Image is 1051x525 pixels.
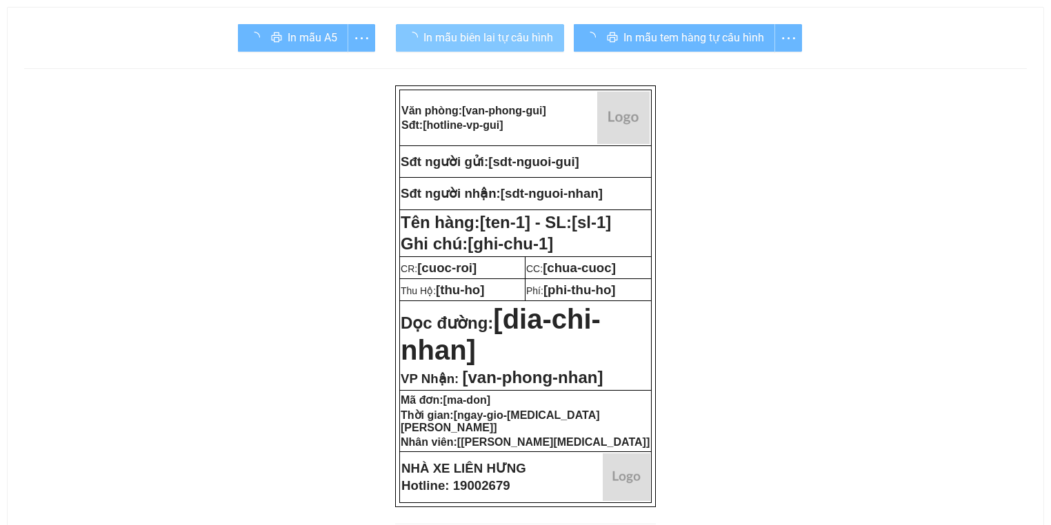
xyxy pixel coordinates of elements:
strong: Hotline: 19002679 [401,478,510,493]
strong: NHÀ XE LIÊN HƯNG [401,461,526,475]
span: [phi-thu-ho] [543,282,616,297]
strong: Nhân viên: [401,436,650,448]
span: [sdt-nguoi-nhan] [501,186,603,200]
span: [cuoc-roi] [417,260,477,275]
strong: Thời gian: [401,409,599,433]
span: [dia-chi-nhan] [401,304,601,365]
strong: Dọc đường: [401,313,601,363]
span: In mẫu biên lai tự cấu hình [423,29,553,46]
img: logo [597,92,650,144]
span: [ma-don] [443,394,490,406]
span: Phí: [526,285,616,296]
span: [ngay-gio-[MEDICAL_DATA][PERSON_NAME]] [401,409,599,433]
span: [sdt-nguoi-gui] [488,154,579,169]
span: Thu Hộ: [401,285,484,296]
strong: Sđt: [401,119,503,131]
span: [ghi-chu-1] [468,234,553,253]
span: [chua-cuoc] [543,260,616,275]
span: [[PERSON_NAME][MEDICAL_DATA]] [457,436,650,448]
button: In mẫu biên lai tự cấu hình [396,24,564,52]
span: CC: [526,263,616,274]
span: [sl-1] [572,213,611,231]
span: [hotline-vp-gui] [423,119,503,131]
span: [van-phong-nhan] [462,368,603,387]
span: [ten-1] - SL: [480,213,612,231]
span: [van-phong-gui] [462,105,546,116]
img: logo [603,453,650,501]
strong: Mã đơn: [401,394,490,406]
span: loading [407,32,423,43]
strong: Tên hàng: [401,213,611,231]
span: [thu-ho] [436,282,484,297]
strong: Sđt người nhận: [401,186,501,200]
strong: Văn phòng: [401,105,546,116]
span: CR: [401,263,477,274]
span: VP Nhận: [401,371,459,386]
strong: Sđt người gửi: [401,154,488,169]
span: Ghi chú: [401,234,553,253]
